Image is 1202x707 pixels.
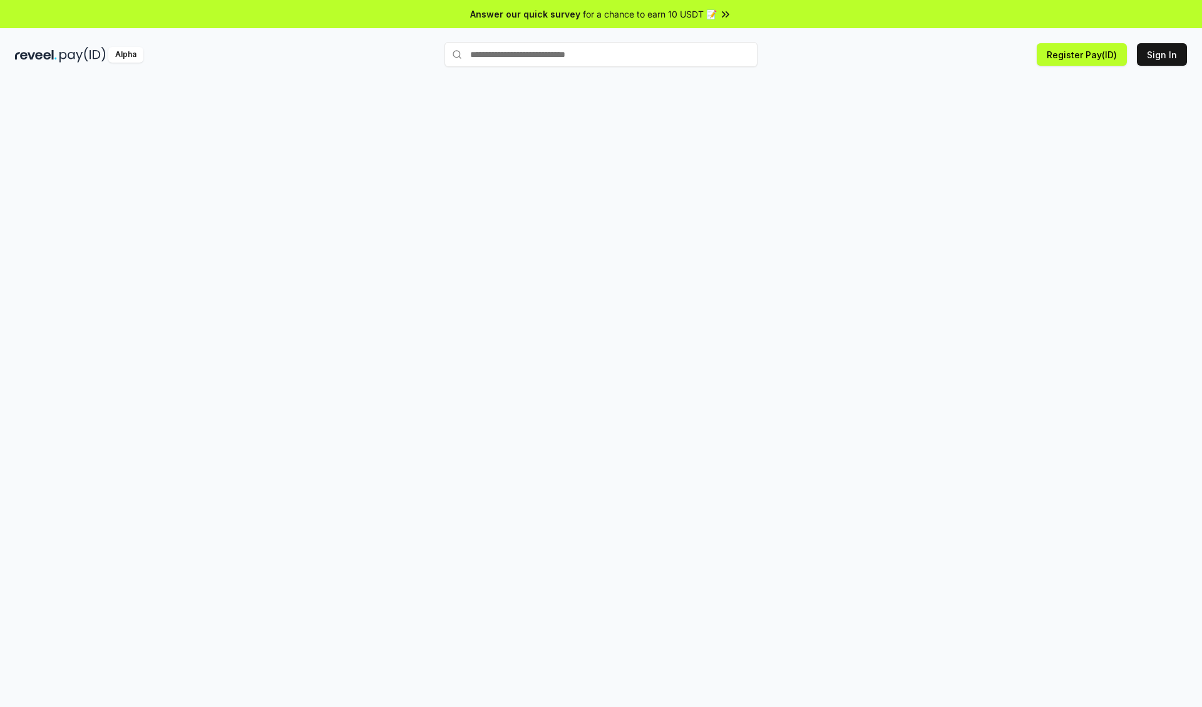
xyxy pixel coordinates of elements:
div: Alpha [108,47,143,63]
img: reveel_dark [15,47,57,63]
button: Register Pay(ID) [1037,43,1127,66]
span: Answer our quick survey [470,8,580,21]
span: for a chance to earn 10 USDT 📝 [583,8,717,21]
img: pay_id [59,47,106,63]
button: Sign In [1137,43,1187,66]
